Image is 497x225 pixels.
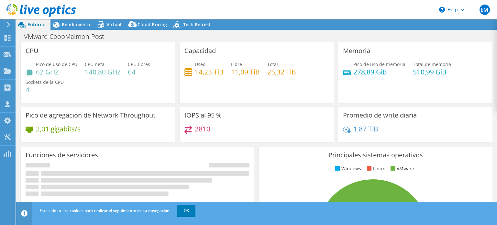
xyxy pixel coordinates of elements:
[62,21,90,28] span: Rendimiento
[26,152,98,159] h3: Funciones de servidores
[480,5,490,15] span: EM
[353,125,378,132] h4: 1,87 TiB
[138,21,167,28] span: Cloud Pricing
[231,68,260,75] h4: 11,09 TiB
[85,61,105,67] span: CPU neta
[183,21,212,28] span: Tech Refresh
[267,68,296,75] h4: 25,32 TiB
[36,125,81,132] h4: 2,01 gigabits/s
[21,33,114,40] h1: VMware-CoopMaimon-Post
[353,68,405,75] h4: 278,89 GiB
[85,68,120,75] h4: 140,80 GHz
[184,112,222,119] h3: IOPS al 95 %
[26,47,39,54] h3: CPU
[439,7,445,13] svg: \n
[26,86,64,93] h4: 4
[413,68,451,75] h4: 510,99 GiB
[128,68,150,75] h4: 64
[36,61,77,67] span: Pico de uso de CPU
[365,165,385,172] li: Linux
[389,165,414,172] li: VMware
[28,21,46,28] span: Entorno
[39,208,171,213] span: Este sitio utiliza cookies para realizar el seguimiento de su navegación.
[343,112,417,119] h3: Promedio de write diaria
[353,61,405,67] span: Pico de uso de memoria
[184,47,216,54] h3: Capacidad
[231,61,242,67] span: Libre
[106,21,121,28] span: Virtual
[195,125,210,132] h4: 2810
[26,112,155,119] h3: Pico de agregación de Network Throughput
[264,152,488,159] h3: Principales sistemas operativos
[334,165,361,172] li: Windows
[413,61,451,67] span: Total de memoria
[177,205,195,217] a: OK
[267,61,278,67] span: Total
[195,68,224,75] h4: 14,23 TiB
[26,79,64,85] span: Sockets de la CPU
[128,61,150,67] span: CPU Cores
[36,68,77,75] h4: 62 GHz
[343,47,370,54] h3: Memoria
[195,61,206,67] span: Used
